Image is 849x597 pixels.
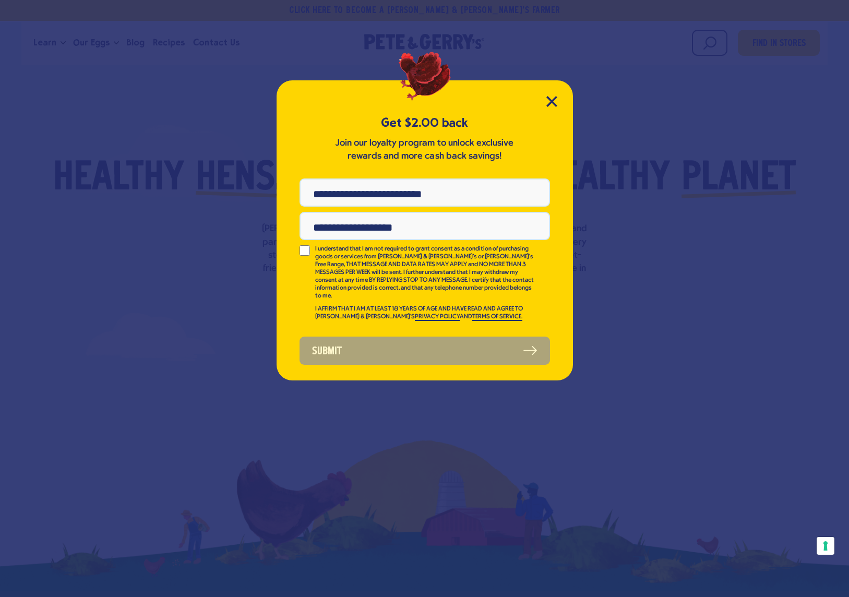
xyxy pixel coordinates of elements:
[300,114,550,132] h5: Get $2.00 back
[315,245,535,300] p: I understand that I am not required to grant consent as a condition of purchasing goods or servic...
[472,314,522,321] a: TERMS OF SERVICE.
[817,537,834,555] button: Your consent preferences for tracking technologies
[546,96,557,107] button: Close Modal
[333,137,516,163] p: Join our loyalty program to unlock exclusive rewards and more cash back savings!
[315,305,535,321] p: I AFFIRM THAT I AM AT LEAST 18 YEARS OF AGE AND HAVE READ AND AGREE TO [PERSON_NAME] & [PERSON_NA...
[415,314,460,321] a: PRIVACY POLICY
[300,245,310,256] input: I understand that I am not required to grant consent as a condition of purchasing goods or servic...
[300,337,550,365] button: Submit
